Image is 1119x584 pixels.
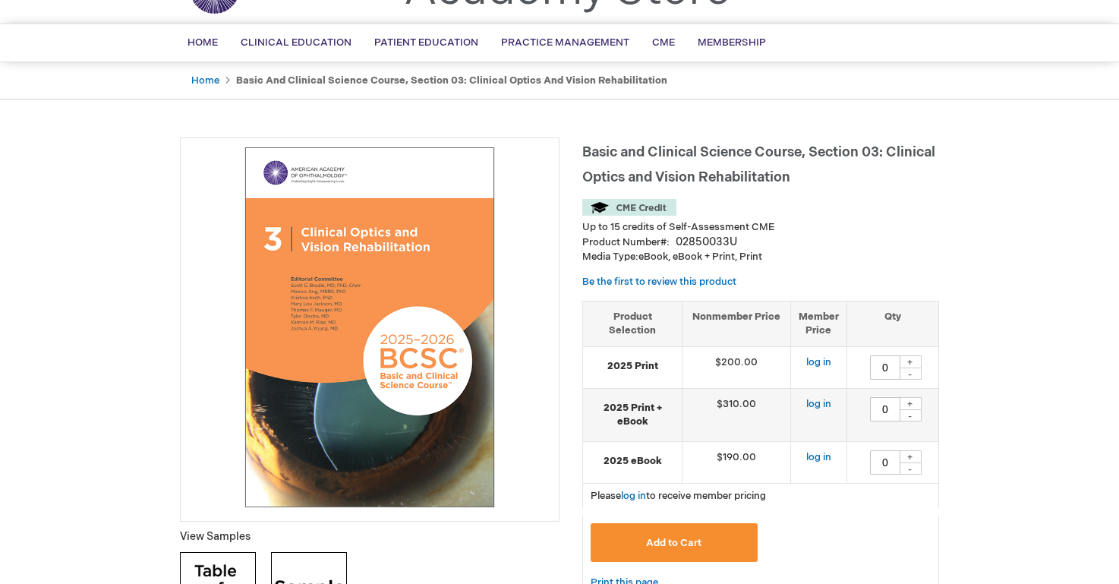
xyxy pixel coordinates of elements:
[591,490,766,502] span: Please to receive member pricing
[646,537,701,549] span: Add to Cart
[846,301,938,346] th: Qty
[591,359,674,374] strong: 2025 Print
[899,409,922,421] div: -
[899,368,922,380] div: -
[682,301,791,346] th: Nonmember Price
[582,251,638,263] strong: Media Type:
[899,450,922,463] div: +
[582,199,676,216] img: CME Credit
[676,235,737,250] div: 02850033U
[582,220,939,235] li: Up to 15 credits of Self-Assessment CME
[582,144,935,185] span: Basic and Clinical Science Course, Section 03: Clinical Optics and Vision Rehabilitation
[241,36,351,49] span: Clinical Education
[870,450,900,475] input: Qty
[236,74,667,87] strong: Basic and Clinical Science Course, Section 03: Clinical Optics and Vision Rehabilitation
[806,398,831,410] a: log in
[191,74,219,87] a: Home
[180,529,559,545] p: View Samples
[652,36,675,49] span: CME
[582,236,670,248] strong: Product Number
[698,36,766,49] span: Membership
[501,36,629,49] span: Practice Management
[188,36,218,49] span: Home
[582,250,939,264] p: eBook, eBook + Print, Print
[188,146,551,509] img: Basic and Clinical Science Course, Section 03: Clinical Optics and Vision Rehabilitation
[870,397,900,421] input: Qty
[582,276,736,288] a: Be the first to review this product
[806,356,831,368] a: log in
[591,454,674,469] strong: 2025 eBook
[374,36,478,49] span: Patient Education
[682,388,791,441] td: $310.00
[899,462,922,475] div: -
[583,301,682,346] th: Product Selection
[591,523,758,562] button: Add to Cart
[806,451,831,463] a: log in
[682,346,791,388] td: $200.00
[621,490,646,502] a: log in
[682,441,791,483] td: $190.00
[899,355,922,368] div: +
[591,401,674,429] strong: 2025 Print + eBook
[899,397,922,410] div: +
[790,301,846,346] th: Member Price
[870,355,900,380] input: Qty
